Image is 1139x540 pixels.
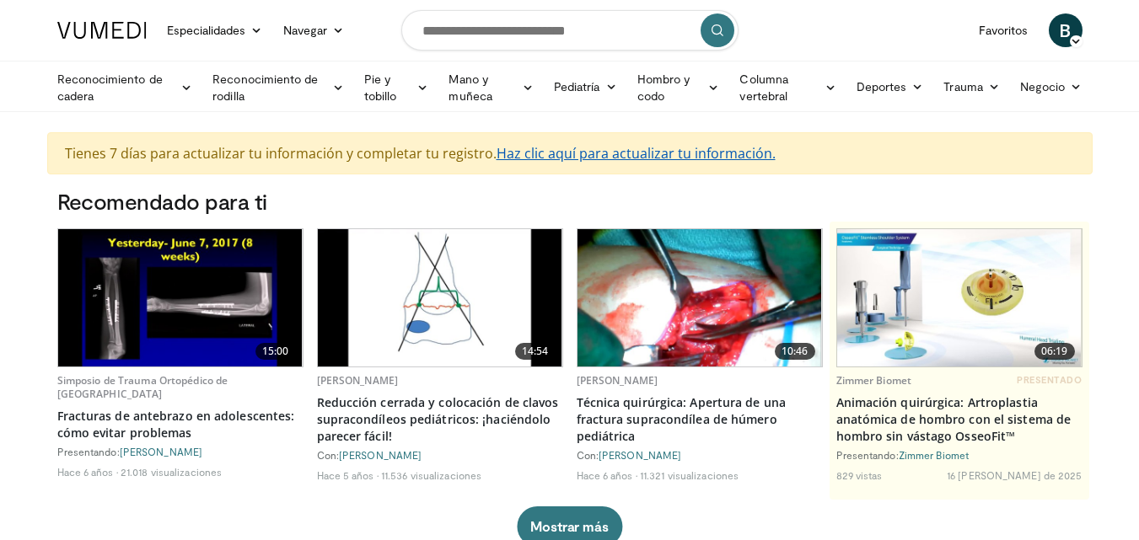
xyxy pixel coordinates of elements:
a: Negocio [1010,70,1093,104]
font: Hace 5 años [317,469,374,481]
a: Fracturas de antebrazo en adolescentes: cómo evitar problemas [57,408,304,441]
font: 06:19 [1041,344,1068,358]
font: B [1059,18,1071,42]
a: Pediatría [544,70,627,104]
a: [PERSON_NAME] [120,446,202,457]
font: Reconocimiento de rodilla [212,72,318,103]
font: 14:54 [522,344,549,358]
font: Fracturas de antebrazo en adolescentes: cómo evitar problemas [57,408,295,441]
font: Favoritos [979,23,1029,37]
a: Técnica quirúrgica: Apertura de una fractura supracondílea de húmero pediátrica [577,394,823,445]
font: Hace 6 años [57,466,114,478]
img: 77e71d76-32d9-4fd0-a7d7-53acfe95e440.620x360_q85_upscale.jpg [318,229,562,366]
font: Negocio [1020,79,1066,94]
font: Pediatría [554,79,600,94]
font: Técnica quirúrgica: Apertura de una fractura supracondílea de húmero pediátrica [577,394,787,444]
font: 11.321 visualizaciones [640,469,739,481]
a: [PERSON_NAME] [339,449,422,461]
a: Favoritos [969,13,1039,47]
font: PRESENTADO [1017,374,1083,385]
font: Navegar [283,23,328,37]
a: B [1049,13,1083,47]
font: 11.536 visualizaciones [381,469,481,481]
a: 14:54 [318,229,562,366]
font: Con: [317,449,339,461]
a: Simposio de Trauma Ortopédico de [GEOGRAPHIC_DATA] [57,373,228,401]
a: Reconocimiento de cadera [47,71,203,104]
a: 15:00 [58,229,303,366]
font: Especialidades [167,23,246,37]
font: Reconocimiento de cadera [57,72,163,103]
a: Especialidades [157,13,273,47]
img: 25619031-145e-4c60-a054-82f5ddb5a1ab.620x360_q85_upscale.jpg [58,229,303,366]
font: Trauma [943,79,982,94]
font: 10:46 [782,344,809,358]
font: Tienes 7 días para actualizar tu información y completar tu registro. [65,144,497,163]
font: 21.018 visualizaciones [121,466,222,478]
a: Zimmer Biomet [836,373,912,388]
a: 10:46 [578,229,822,366]
font: Presentando: [836,449,899,461]
font: Mostrar más [530,518,609,534]
img: 50b86dd7-7ea7-47a9-8408-fa004414b640.620x360_q85_upscale.jpg [578,229,822,366]
font: 15:00 [262,344,289,358]
font: Reducción cerrada y colocación de clavos supracondíleos pediátricos: ¡haciéndolo parecer fácil! [317,394,559,444]
font: Hombro y codo [637,72,690,103]
a: Columna vertebral [729,71,846,104]
a: Pie y tobillo [354,71,439,104]
font: Animación quirúrgica: Artroplastia anatómica de hombro con el sistema de hombro sin vástago Osseo... [836,394,1072,444]
font: 16 [PERSON_NAME] de 2025 [947,469,1082,481]
a: Reducción cerrada y colocación de clavos supracondíleos pediátricos: ¡haciéndolo parecer fácil! [317,394,563,445]
a: Animación quirúrgica: Artroplastia anatómica de hombro con el sistema de hombro sin vástago Osseo... [836,394,1083,445]
a: [PERSON_NAME] [599,449,681,461]
a: Hombro y codo [627,71,730,104]
font: Deportes [857,79,907,94]
a: 06:19 [837,229,1082,366]
a: Haz clic aquí para actualizar tu información. [497,144,776,163]
font: Presentando: [57,446,120,457]
font: Hace 6 años [577,469,633,481]
font: Con: [577,449,599,461]
font: Pie y tobillo [364,72,397,103]
a: Trauma [933,70,1010,104]
a: [PERSON_NAME] [577,373,658,388]
a: Mano y muñeca [438,71,543,104]
input: Buscar temas, intervenciones [401,10,739,51]
font: 829 vistas [836,469,883,481]
img: 84e7f812-2061-4fff-86f6-cdff29f66ef4.620x360_q85_upscale.jpg [837,229,1082,366]
font: Columna vertebral [739,72,788,103]
img: Logotipo de VuMedi [57,22,147,39]
a: Zimmer Biomet [899,449,969,461]
a: Deportes [846,70,934,104]
font: Recomendado para ti [57,188,267,214]
a: Navegar [273,13,355,47]
a: Reconocimiento de rodilla [202,71,354,104]
font: Mano y muñeca [449,72,492,103]
a: [PERSON_NAME] [317,373,399,388]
